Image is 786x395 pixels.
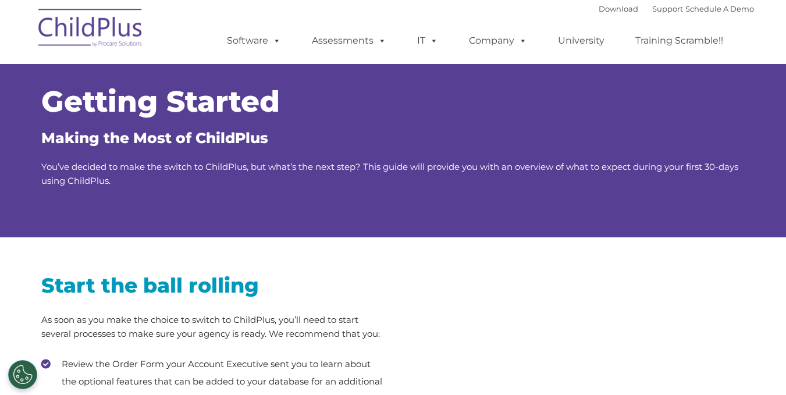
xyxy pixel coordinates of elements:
h2: Start the ball rolling [41,272,385,298]
span: Making the Most of ChildPlus [41,129,268,147]
a: Software [215,29,293,52]
span: Getting Started [41,84,280,119]
img: ChildPlus by Procare Solutions [33,1,149,59]
a: Schedule A Demo [685,4,754,13]
font: | [599,4,754,13]
a: Download [599,4,638,13]
span: You’ve decided to make the switch to ChildPlus, but what’s the next step? This guide will provide... [41,161,738,186]
a: Training Scramble!! [624,29,735,52]
a: Support [652,4,683,13]
a: University [546,29,616,52]
button: Cookies Settings [8,360,37,389]
a: Assessments [300,29,398,52]
a: IT [406,29,450,52]
a: Company [457,29,539,52]
p: As soon as you make the choice to switch to ChildPlus, you’ll need to start several processes to ... [41,313,385,341]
